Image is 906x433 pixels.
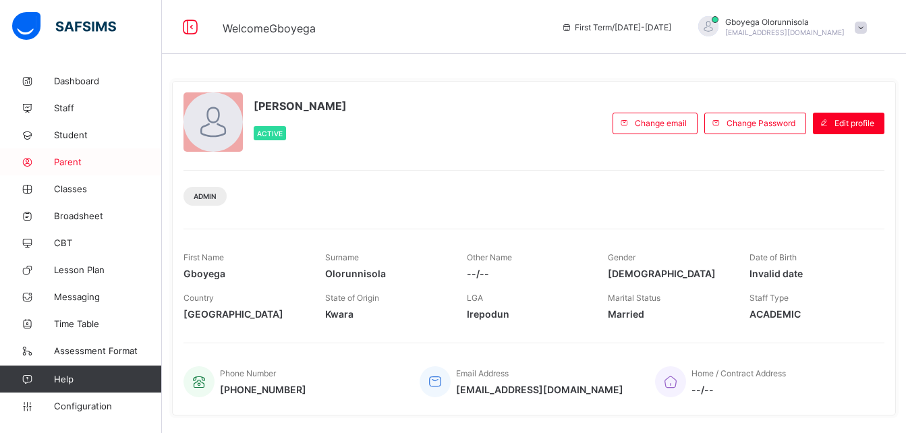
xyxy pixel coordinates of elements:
span: Home / Contract Address [691,368,786,378]
span: Assessment Format [54,345,162,356]
span: Date of Birth [749,252,797,262]
span: Welcome Gboyega [223,22,316,35]
div: GboyegaOlorunnisola [685,16,874,38]
span: Married [608,308,729,320]
span: Change Password [727,118,795,128]
span: [DEMOGRAPHIC_DATA] [608,268,729,279]
span: Edit profile [834,118,874,128]
span: Dashboard [54,76,162,86]
span: Staff [54,103,162,113]
span: ACADEMIC [749,308,871,320]
span: [PHONE_NUMBER] [220,384,306,395]
span: Kwara [325,308,447,320]
span: [EMAIL_ADDRESS][DOMAIN_NAME] [456,384,623,395]
span: Phone Number [220,368,276,378]
span: Country [183,293,214,303]
span: --/-- [691,384,786,395]
span: Lesson Plan [54,264,162,275]
span: Active [257,129,283,138]
span: Surname [325,252,359,262]
span: Irepodun [467,308,588,320]
span: First Name [183,252,224,262]
span: [PERSON_NAME] [254,99,347,113]
span: Gboyega [183,268,305,279]
span: State of Origin [325,293,379,303]
span: Gender [608,252,635,262]
span: Olorunnisola [325,268,447,279]
button: Open asap [852,386,893,426]
span: Configuration [54,401,161,411]
span: Gboyega Olorunnisola [725,17,845,27]
span: Parent [54,156,162,167]
span: Student [54,129,162,140]
img: safsims [12,12,116,40]
span: Change email [635,118,687,128]
span: Staff Type [749,293,789,303]
span: --/-- [467,268,588,279]
span: Help [54,374,161,384]
span: Marital Status [608,293,660,303]
span: Other Name [467,252,512,262]
span: Invalid date [749,268,871,279]
span: Broadsheet [54,210,162,221]
span: [GEOGRAPHIC_DATA] [183,308,305,320]
span: [EMAIL_ADDRESS][DOMAIN_NAME] [725,28,845,36]
span: CBT [54,237,162,248]
span: Email Address [456,368,509,378]
span: Admin [194,192,217,200]
span: LGA [467,293,483,303]
span: Time Table [54,318,162,329]
span: Messaging [54,291,162,302]
span: Classes [54,183,162,194]
span: session/term information [561,22,671,32]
